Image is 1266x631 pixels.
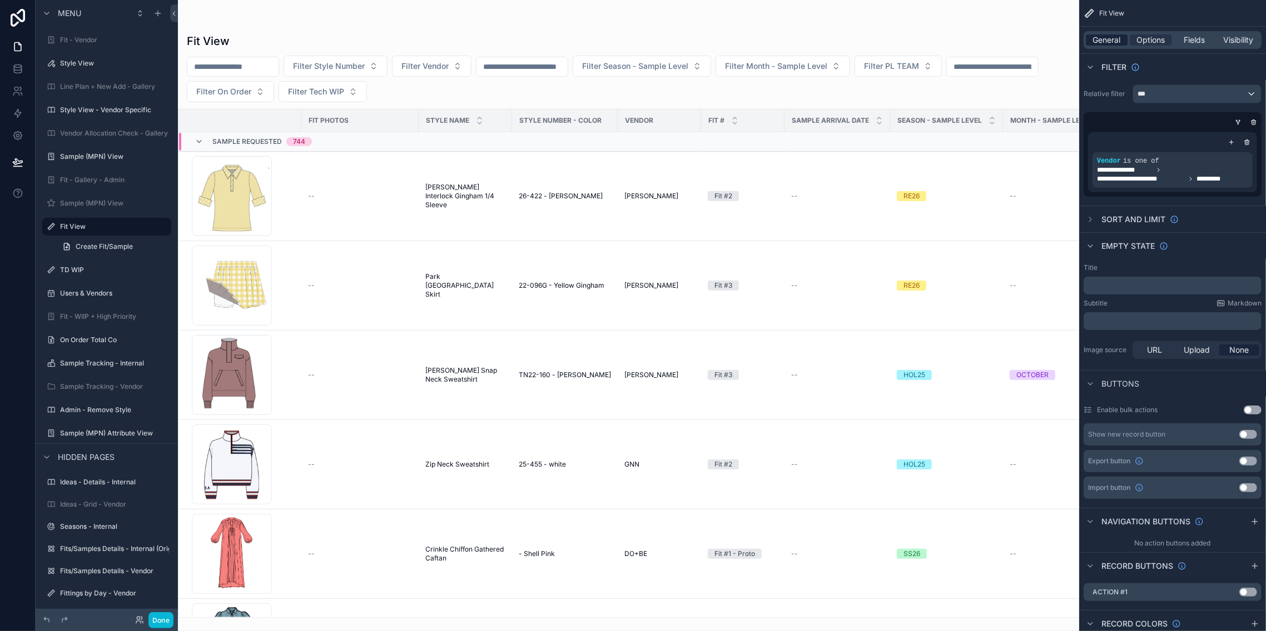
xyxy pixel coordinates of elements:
label: Fit View [60,222,165,231]
a: Markdown [1217,299,1262,308]
a: Sample (MPN) Attribute View [42,424,171,442]
label: Sample (MPN) View [60,152,169,161]
label: Fits/Samples Details - Internal (Original) [60,544,185,553]
label: Style View - Vendor Specific [60,106,169,114]
span: Season - Sample Level [897,116,982,125]
span: is one of [1123,157,1159,165]
a: Seasons - Internal [42,518,171,535]
button: Done [148,612,173,628]
div: 744 [293,137,305,146]
label: Style View [60,59,169,68]
label: Users & Vendors [60,289,169,298]
label: Sample (MPN) View [60,199,169,208]
a: Sample (MPN) View [42,194,171,212]
label: Subtitle [1084,299,1108,308]
span: Fit # [708,116,724,125]
span: Filter [1101,62,1126,73]
label: Fits/Samples Details - Vendor [60,567,169,575]
label: TD WIP [60,266,169,274]
label: Image source [1084,345,1128,354]
label: Action #1 [1093,588,1128,597]
span: Visibility [1224,34,1254,46]
label: Title [1084,263,1098,272]
label: Ideas - Grid - Vendor [60,500,169,509]
span: General [1093,34,1121,46]
a: On Order Total Co [42,331,171,349]
label: Fit - WIIP + High Priority [60,312,169,321]
label: Fit - Vendor [60,36,169,44]
a: Admin - Remove Style [42,401,171,419]
span: Sort And Limit [1101,214,1165,225]
span: Style Number - Color [519,116,602,125]
label: Relative filter [1084,89,1128,98]
span: Options [1136,34,1165,46]
a: Sample Tracking - Vendor [42,378,171,395]
label: Vendor Allocation Check - Gallery [60,129,169,138]
label: Enable bulk actions [1097,405,1158,414]
span: Create Fit/Sample [76,242,133,251]
a: Fit - Gallery - Admin [42,171,171,189]
label: Admin - Remove Style [60,405,169,414]
div: No action buttons added [1079,534,1266,552]
div: Show new record button [1088,430,1165,439]
span: Hidden pages [58,452,115,463]
span: Fit View [1099,9,1124,18]
a: Sample Tracking - Internal [42,354,171,372]
span: Record buttons [1101,560,1173,572]
a: Users & Vendors [42,284,171,302]
a: TD WIP [42,261,171,279]
a: Style View [42,54,171,72]
span: Fields [1184,34,1205,46]
a: Create Fit/Sample [56,238,171,256]
label: Fittings by Day - Vendor [60,589,169,598]
label: Line Plan + New Add - Gallery [60,82,169,91]
span: Fit Photos [309,116,349,125]
a: Fits/Samples Details - Internal (Original) [42,540,171,558]
a: Fittings by Day - Vendor [42,584,171,602]
span: None [1230,344,1249,355]
span: Empty state [1101,241,1155,252]
span: Vendor [1097,157,1121,165]
label: Ideas - Details - Internal [60,478,169,487]
span: Sample Arrival Date [792,116,869,125]
span: Menu [58,8,81,19]
div: scrollable content [1084,312,1262,330]
span: Markdown [1228,299,1262,308]
a: Vendor Allocation Check - Gallery [42,124,171,142]
span: Navigation buttons [1101,516,1190,527]
a: Ideas - Details - Internal [42,473,171,491]
span: Upload [1184,344,1210,355]
span: Import button [1088,483,1130,492]
a: Fit View [42,218,171,236]
label: Sample (MPN) Attribute View [60,429,169,438]
span: Vendor [625,116,653,125]
a: Style View - Vendor Specific [42,101,171,119]
a: Fit - WIIP + High Priority [42,308,171,325]
span: Sample Requested [212,137,282,146]
a: Line Plan + New Add - Gallery [42,78,171,96]
div: scrollable content [1084,277,1262,294]
label: Fit - Gallery - Admin [60,176,169,184]
label: Sample Tracking - Internal [60,359,169,368]
label: Sample Tracking - Vendor [60,382,169,391]
span: Buttons [1101,378,1139,389]
span: STYLE NAME [426,116,469,125]
a: Fits/Samples Details - Vendor [42,562,171,580]
span: MONTH - SAMPLE LEVEL [1010,116,1093,125]
a: Ideas - Grid - Vendor [42,495,171,513]
span: Export button [1088,457,1130,465]
a: Fit - Vendor [42,31,171,49]
span: URL [1148,344,1163,355]
label: Seasons - Internal [60,522,169,531]
a: Sample (MPN) View [42,148,171,166]
label: On Order Total Co [60,335,169,344]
